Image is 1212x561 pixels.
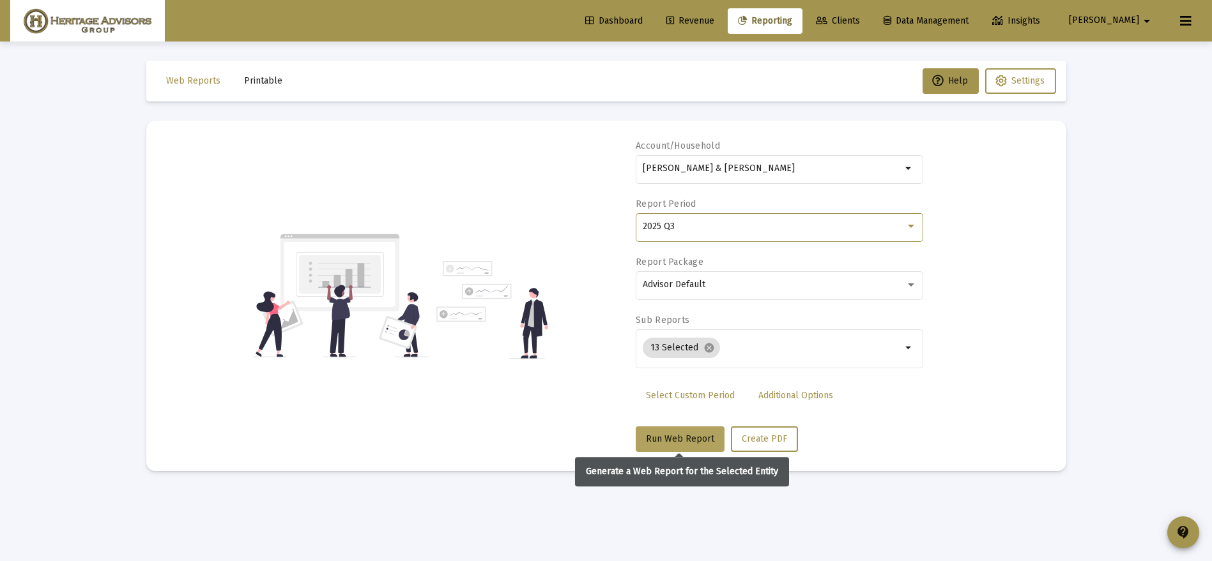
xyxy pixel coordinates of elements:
span: Additional Options [758,390,833,401]
label: Report Package [636,257,703,267]
span: Web Reports [167,75,221,86]
mat-icon: contact_support [1176,525,1191,540]
mat-icon: cancel [703,342,715,354]
button: [PERSON_NAME] [1054,8,1170,33]
a: Dashboard [575,8,653,34]
a: Revenue [656,8,725,34]
mat-icon: arrow_drop_down [1139,8,1154,34]
span: Dashboard [585,15,643,26]
a: Insights [982,8,1050,34]
span: Help [933,75,969,86]
mat-chip-list: Selection [643,335,901,361]
label: Account/Household [636,140,720,151]
button: Web Reports [157,68,231,94]
a: Reporting [728,8,802,34]
span: Select Custom Period [646,390,735,401]
button: Help [923,68,979,94]
span: Run Web Report [646,433,714,444]
span: Settings [1012,75,1045,86]
span: Printable [245,75,283,86]
label: Report Period [636,198,696,209]
mat-icon: arrow_drop_down [901,340,917,355]
img: reporting-alt [436,261,548,359]
button: Create PDF [731,426,798,452]
button: Settings [985,68,1056,94]
img: reporting [253,232,429,359]
label: Sub Reports [636,315,689,325]
mat-icon: arrow_drop_down [901,161,917,176]
span: Advisor Default [643,279,705,290]
span: Create PDF [742,433,787,444]
img: Dashboard [20,8,155,34]
span: Reporting [738,15,792,26]
span: 2025 Q3 [643,221,675,232]
span: [PERSON_NAME] [1069,15,1139,26]
button: Printable [234,68,293,94]
input: Search or select an account or household [643,163,901,174]
span: Insights [992,15,1040,26]
span: Clients [816,15,860,26]
span: Data Management [884,15,969,26]
button: Run Web Report [636,426,725,452]
a: Clients [806,8,870,34]
span: Revenue [666,15,714,26]
mat-chip: 13 Selected [643,338,720,358]
a: Data Management [873,8,979,34]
